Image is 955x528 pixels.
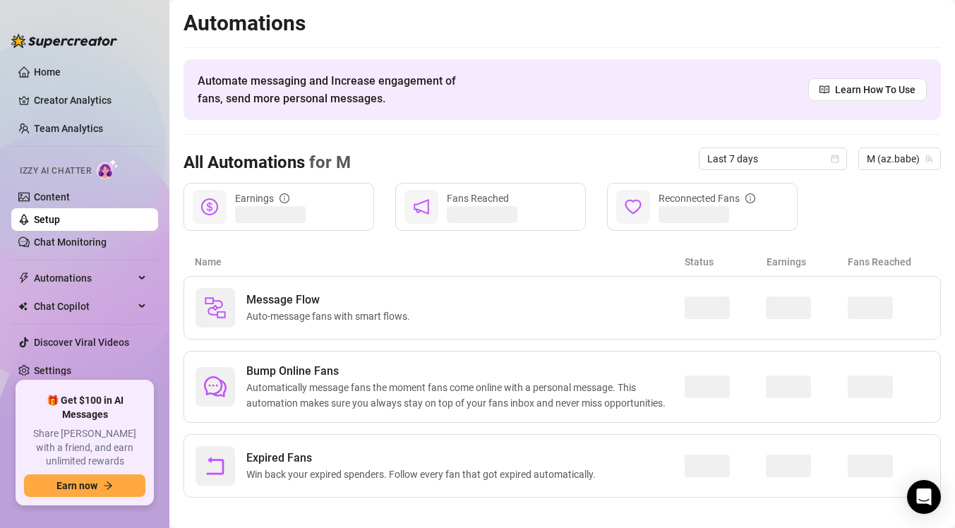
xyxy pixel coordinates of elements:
[659,191,755,206] div: Reconnected Fans
[34,236,107,248] a: Chat Monitoring
[204,296,227,319] img: svg%3e
[34,123,103,134] a: Team Analytics
[305,152,351,172] span: for M
[34,337,129,348] a: Discover Viral Videos
[447,193,509,204] span: Fans Reached
[808,78,927,101] a: Learn How To Use
[103,481,113,491] span: arrow-right
[925,155,933,163] span: team
[97,159,119,179] img: AI Chatter
[685,254,767,270] article: Status
[201,198,218,215] span: dollar
[831,155,839,163] span: calendar
[20,164,91,178] span: Izzy AI Chatter
[835,82,915,97] span: Learn How To Use
[848,254,930,270] article: Fans Reached
[24,427,145,469] span: Share [PERSON_NAME] with a friend, and earn unlimited rewards
[246,380,685,411] span: Automatically message fans the moment fans come online with a personal message. This automation m...
[184,10,941,37] h2: Automations
[246,450,601,467] span: Expired Fans
[745,193,755,203] span: info-circle
[767,254,848,270] article: Earnings
[246,467,601,482] span: Win back your expired spenders. Follow every fan that got expired automatically.
[56,480,97,491] span: Earn now
[204,455,227,477] span: rollback
[413,198,430,215] span: notification
[24,394,145,421] span: 🎁 Get $100 in AI Messages
[235,191,289,206] div: Earnings
[11,34,117,48] img: logo-BBDzfeDw.svg
[625,198,642,215] span: heart
[204,376,227,398] span: comment
[18,301,28,311] img: Chat Copilot
[195,254,685,270] article: Name
[34,89,147,112] a: Creator Analytics
[24,474,145,497] button: Earn nowarrow-right
[34,267,134,289] span: Automations
[34,66,61,78] a: Home
[34,295,134,318] span: Chat Copilot
[34,214,60,225] a: Setup
[867,148,932,169] span: M (az.babe)
[707,148,839,169] span: Last 7 days
[280,193,289,203] span: info-circle
[34,191,70,203] a: Content
[184,152,351,174] h3: All Automations
[246,308,416,324] span: Auto-message fans with smart flows.
[907,480,941,514] div: Open Intercom Messenger
[34,365,71,376] a: Settings
[819,85,829,95] span: read
[18,272,30,284] span: thunderbolt
[246,363,685,380] span: Bump Online Fans
[198,72,469,107] span: Automate messaging and Increase engagement of fans, send more personal messages.
[246,292,416,308] span: Message Flow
